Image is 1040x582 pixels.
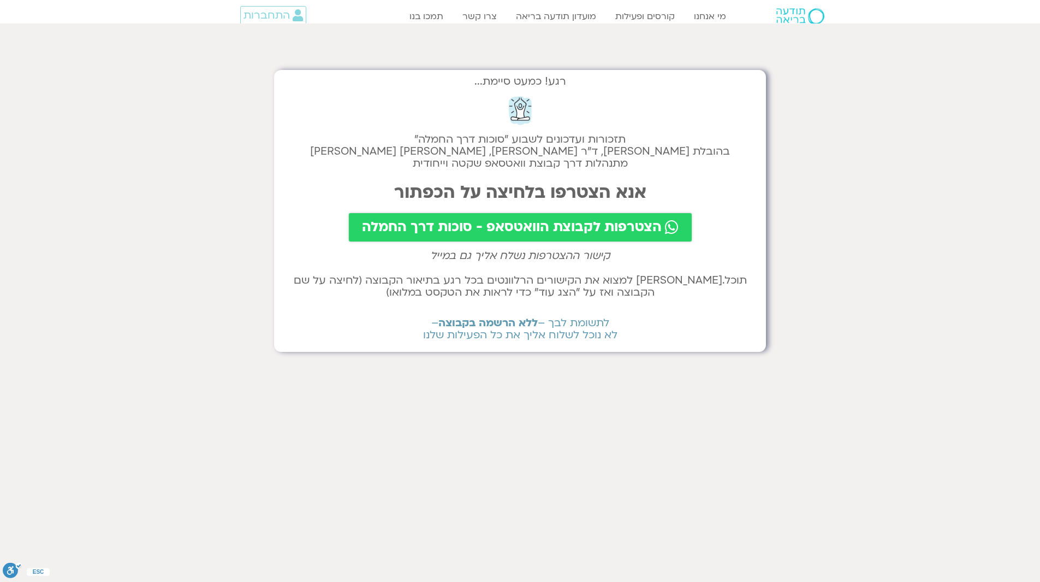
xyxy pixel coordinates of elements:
a: צרו קשר [457,6,502,27]
h2: תוכל.[PERSON_NAME] למצוא את הקישורים הרלוונטים בכל רגע בתיאור הקבוצה (לחיצה על שם הקבוצה ואז על ״... [285,274,755,298]
b: ללא הרשמה בקבוצה [438,316,538,330]
h2: רגע! כמעט סיימת... [285,81,755,82]
a: מי אנחנו [688,6,732,27]
h2: לתשומת לבך – – לא נוכל לשלוח אליך את כל הפעילות שלנו [285,317,755,341]
img: תודעה בריאה [776,8,824,25]
a: תמכו בנו [404,6,449,27]
a: מועדון תודעה בריאה [510,6,602,27]
a: הצטרפות לקבוצת הוואטסאפ - סוכות דרך החמלה [349,213,692,242]
h2: קישור ההצטרפות נשלח אליך גם במייל [285,250,755,262]
span: הצטרפות לקבוצת הוואטסאפ - סוכות דרך החמלה [362,220,662,235]
a: התחברות [240,6,306,25]
h2: אנא הצטרפו בלחיצה על הכפתור [285,183,755,202]
a: קורסים ופעילות [610,6,680,27]
span: התחברות [243,9,290,21]
h2: תזכורות ועדכונים לשבוע "סוכות דרך החמלה" בהובלת [PERSON_NAME], ד״ר [PERSON_NAME], [PERSON_NAME] [... [285,133,755,169]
